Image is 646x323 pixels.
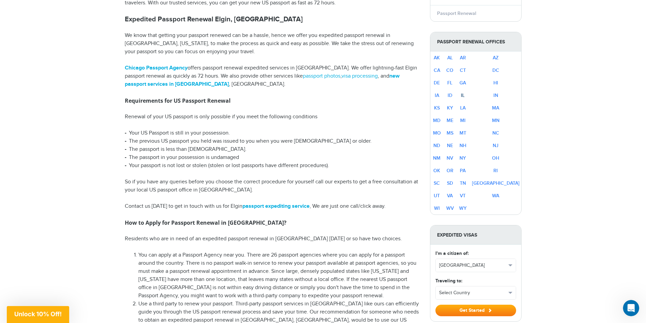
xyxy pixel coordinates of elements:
a: AZ [493,55,498,61]
a: AR [460,55,466,61]
span: Select Country [439,289,506,296]
li: You can apply at a Passport Agency near you. There are 26 passport agencies where you can apply f... [138,251,420,300]
strong: Expedited Passport Renewal Elgin, [GEOGRAPHIC_DATA] [125,15,303,23]
div: Unlock 10% Off! [7,306,69,323]
a: NJ [493,143,498,148]
a: MI [460,118,466,123]
a: SC [434,180,440,186]
a: SD [447,180,453,186]
a: RI [493,168,498,174]
a: UT [434,193,440,199]
a: MN [492,118,500,123]
label: Traveling to: [435,277,462,284]
a: AL [447,55,453,61]
li: Your passport is not lost or stolen (stolen or lost passports have different procedures). [125,162,420,170]
a: visa processing [341,73,378,79]
a: MA [492,105,499,111]
a: IL [461,93,465,98]
a: MS [447,130,453,136]
a: new passport services in [GEOGRAPHIC_DATA] [125,73,399,87]
span: [GEOGRAPHIC_DATA] [439,262,506,269]
a: VT [460,193,466,199]
a: passport photos [303,73,340,79]
a: NE [447,143,453,148]
p: Contact us [DATE] to get in touch with us for Elgin , We are just one call/click away. [125,202,420,210]
a: Chicago Passport Agency [125,65,188,71]
label: I'm a citizen of: [435,250,469,257]
a: CO [446,67,453,73]
strong: Passport Renewal Offices [430,32,521,52]
iframe: Intercom live chat [623,300,639,316]
a: NV [447,155,453,161]
a: AK [434,55,440,61]
a: VA [447,193,453,199]
a: TN [460,180,466,186]
a: ID [448,93,452,98]
a: FL [447,80,452,86]
strong: Requirements for US Passport Renewal [125,97,231,104]
p: offers passport renewal expedited services in [GEOGRAPHIC_DATA]. We offer lightning-fast Elgin pa... [125,64,420,88]
a: NM [433,155,441,161]
li: The passport in your possession is undamaged [125,154,420,162]
a: PA [460,168,466,174]
button: Get Started [435,305,516,316]
a: KY [447,105,453,111]
a: passport expediting service [242,203,310,209]
a: KS [434,105,440,111]
a: MD [433,118,441,123]
a: NY [459,155,466,161]
p: We know that getting your passport renewed can be a hassle, hence we offer you expedited passport... [125,32,420,56]
a: IA [435,93,439,98]
strong: How to Apply for Passport Renewal in [GEOGRAPHIC_DATA]? [125,219,287,226]
li: Your US Passport is still in your possession. [125,129,420,137]
a: MO [433,130,441,136]
a: GA [459,80,466,86]
a: MT [459,130,466,136]
a: HI [493,80,498,86]
a: NH [459,143,466,148]
p: Renewal of your US passport is only possible if you meet the following conditions [125,113,420,121]
a: OR [447,168,453,174]
a: OH [492,155,499,161]
li: The passport is less than [DEMOGRAPHIC_DATA]. [125,145,420,154]
p: So if you have any queries before you choose the correct procedure for yourself call our experts ... [125,178,420,194]
strong: Expedited Visas [430,225,521,245]
a: WY [459,205,467,211]
a: WI [434,205,440,211]
a: CT [460,67,466,73]
span: Unlock 10% Off! [14,310,62,318]
a: WV [446,205,454,211]
a: CA [434,67,440,73]
a: Passport Renewal [437,11,476,16]
a: DE [434,80,440,86]
a: IN [493,93,498,98]
a: [GEOGRAPHIC_DATA] [472,180,520,186]
a: WA [492,193,499,199]
a: DC [492,67,499,73]
a: NC [492,130,499,136]
a: OK [433,168,440,174]
li: The previous US passport you held was issued to you when you were [DEMOGRAPHIC_DATA] or older. [125,137,420,145]
button: Select Country [436,286,516,299]
p: Residents who are in need of an expedited passport renewal in [GEOGRAPHIC_DATA] [DATE] or so have... [125,235,420,243]
a: ME [447,118,453,123]
a: LA [460,105,466,111]
button: [GEOGRAPHIC_DATA] [436,259,516,272]
a: ND [433,143,440,148]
